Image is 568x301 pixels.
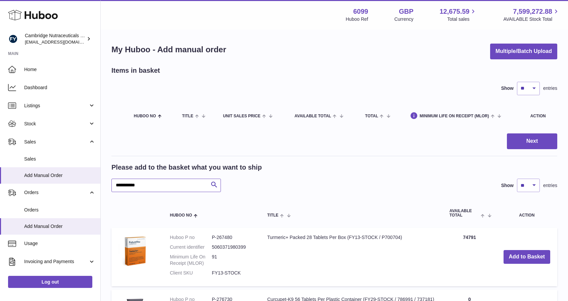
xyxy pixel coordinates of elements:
[134,114,156,118] span: Huboo no
[170,254,212,266] dt: Minimum Life On Receipt (MLOR)
[118,234,152,268] img: Turmeric+ Packed 28 Tablets Per Box (FY13-STOCK / P700704)
[543,85,557,92] span: entries
[170,244,212,250] dt: Current identifier
[394,16,414,22] div: Currency
[212,270,254,276] dd: FY13-STOCK
[212,254,254,266] dd: 91
[530,114,551,118] div: Action
[513,7,552,16] span: 7,599,272.88
[24,223,95,230] span: Add Manual Order
[501,85,514,92] label: Show
[443,228,496,286] td: 74791
[223,114,260,118] span: Unit Sales Price
[8,34,18,44] img: huboo@camnutra.com
[111,163,262,172] h2: Please add to the basket what you want to ship
[111,44,226,55] h1: My Huboo - Add manual order
[399,7,413,16] strong: GBP
[490,44,557,59] button: Multiple/Batch Upload
[212,244,254,250] dd: 5060371980399
[24,156,95,162] span: Sales
[346,16,368,22] div: Huboo Ref
[24,103,88,109] span: Listings
[504,250,551,264] button: Add to Basket
[24,258,88,265] span: Invoicing and Payments
[439,7,477,22] a: 12,675.59 Total sales
[449,209,479,218] span: AVAILABLE Total
[170,270,212,276] dt: Client SKU
[24,66,95,73] span: Home
[25,39,99,45] span: [EMAIL_ADDRESS][DOMAIN_NAME]
[24,240,95,247] span: Usage
[111,66,160,75] h2: Items in basket
[24,189,88,196] span: Orders
[496,202,557,224] th: Action
[267,213,278,218] span: Title
[24,172,95,179] span: Add Manual Order
[353,7,368,16] strong: 6099
[212,234,254,241] dd: P-267480
[365,114,378,118] span: Total
[294,114,331,118] span: AVAILABLE Total
[543,182,557,189] span: entries
[261,228,443,286] td: Turmeric+ Packed 28 Tablets Per Box (FY13-STOCK / P700704)
[439,7,469,16] span: 12,675.59
[420,114,489,118] span: Minimum Life On Receipt (MLOR)
[24,207,95,213] span: Orders
[170,234,212,241] dt: Huboo P no
[503,16,560,22] span: AVAILABLE Stock Total
[24,84,95,91] span: Dashboard
[182,114,193,118] span: Title
[501,182,514,189] label: Show
[447,16,477,22] span: Total sales
[24,139,88,145] span: Sales
[503,7,560,22] a: 7,599,272.88 AVAILABLE Stock Total
[8,276,92,288] a: Log out
[507,133,557,149] button: Next
[170,213,192,218] span: Huboo no
[24,121,88,127] span: Stock
[25,33,85,45] div: Cambridge Nutraceuticals Ltd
